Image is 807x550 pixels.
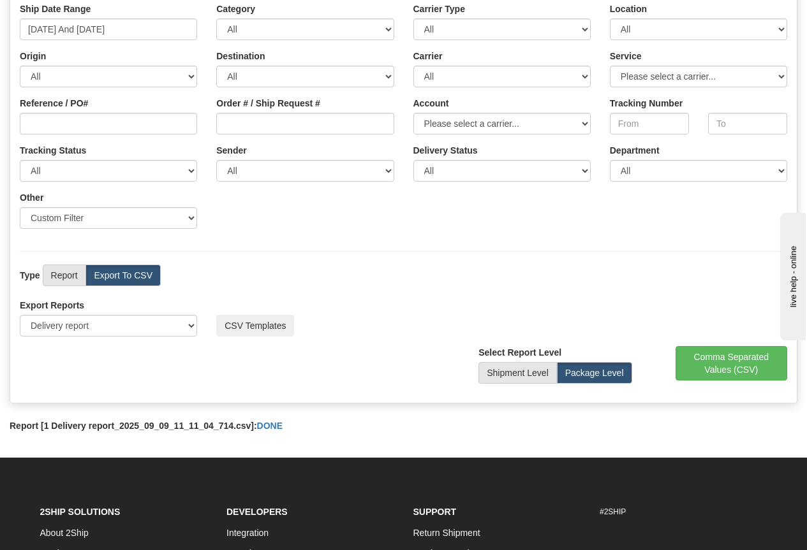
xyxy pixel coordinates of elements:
button: CSV Templates [216,315,294,337]
a: Integration [226,528,269,538]
label: Carrier Type [413,3,465,15]
label: Category [216,3,255,15]
label: Select Report Level [478,346,561,359]
label: Export Reports [20,299,84,312]
label: Order # / Ship Request # [216,97,320,110]
h6: #2SHIP [600,508,767,516]
a: DONE [257,421,283,431]
label: Ship Date Range [20,3,91,15]
label: Other [20,191,43,204]
div: live help - online [10,11,118,20]
label: Please ensure data set in report has been RECENTLY tracked from your Shipment History [413,144,478,157]
label: Service [610,50,642,62]
label: Tracking Number [610,97,683,110]
label: Account [413,97,449,110]
label: Package Level [557,362,632,384]
label: Shipment Level [478,362,557,384]
strong: 2Ship Solutions [40,507,121,517]
label: Tracking Status [20,144,86,157]
label: Destination [216,50,265,62]
label: Report [43,264,86,286]
input: From [610,113,689,134]
label: Report [1 Delivery report_2025_09_09_11_11_04_714.csv]: [10,419,283,432]
label: Department [610,144,660,157]
strong: Support [413,507,457,517]
label: Origin [20,50,46,62]
a: Return Shipment [413,528,480,538]
label: Type [20,269,40,282]
label: Reference / PO# [20,97,88,110]
select: Please ensure data set in report has been RECENTLY tracked from your Shipment History [413,160,591,182]
a: About 2Ship [40,528,89,538]
input: To [708,113,787,134]
strong: Developers [226,507,288,517]
button: Comma Separated Values (CSV) [676,346,788,380]
label: Sender [216,144,246,157]
label: Carrier [413,50,443,62]
label: Location [610,3,647,15]
label: Export To CSV [85,264,161,286]
iframe: chat widget [778,210,806,340]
